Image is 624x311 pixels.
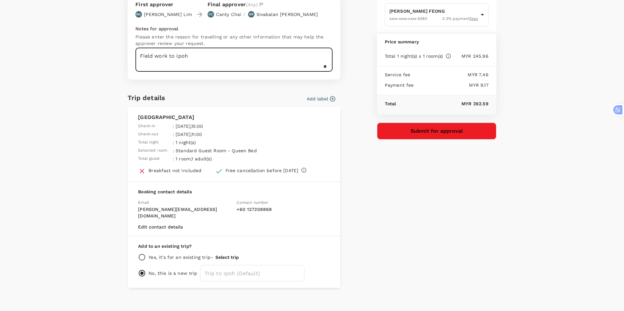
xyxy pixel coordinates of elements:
[148,270,197,276] p: No, this is a new trip
[470,16,478,21] u: fees
[237,200,268,205] span: Contact number
[135,34,333,47] p: Please enter the reason for travelling or any other information that may help the approver review...
[385,100,396,107] p: Total
[173,131,174,138] span: :
[138,123,155,129] span: Check-in
[307,96,335,102] button: Add label
[138,139,159,146] span: Total night
[138,131,158,138] span: Check-out
[385,53,443,59] p: Total 1 night(s) x 1 room(s)
[246,2,257,7] span: (Any)
[138,188,330,195] p: Booking contact details
[176,155,271,162] p: 1 room , 1 adult(s)
[301,167,307,173] svg: Full refund before 2025-09-27 00:00 Cancelation after 2025-09-27 00:00, cancelation fee of MYR 22...
[173,147,174,154] span: :
[257,11,318,18] p: Sivabalan [PERSON_NAME]
[176,123,271,129] p: [DATE] , 15:00
[176,131,271,138] p: [DATE] , 11:00
[138,200,149,205] span: Email
[442,16,478,22] span: 3.3 % payment
[385,71,411,78] p: Service fee
[138,147,167,154] span: Selected room
[216,11,242,18] p: Canty Chai
[414,82,489,88] p: MYR 9.17
[385,3,489,26] div: [PERSON_NAME] FEONGXXXX-XXXX-XXXX-63803.3% paymentfees
[136,12,141,17] p: WL
[411,71,489,78] p: MYR 7.46
[226,167,299,174] div: Free cancellation before [DATE]
[389,8,478,14] p: [PERSON_NAME] FEONG
[209,12,213,17] p: CC
[396,100,489,107] p: MYR 262.59
[138,243,330,249] p: Add to an existing trip?
[138,155,160,162] span: Total guest
[138,206,231,219] p: [PERSON_NAME][EMAIL_ADDRESS][DOMAIN_NAME]
[144,11,192,18] p: [PERSON_NAME] Lim
[243,11,245,18] p: /
[135,1,192,8] p: First approver
[138,224,183,230] button: Edit contact details
[385,38,489,45] p: Price summary
[173,139,174,146] span: :
[138,121,273,162] table: simple table
[208,1,257,8] p: Final approver
[173,123,174,129] span: :
[176,147,271,154] p: Standard Guest Room - Queen Bed
[138,113,330,121] p: [GEOGRAPHIC_DATA]
[215,255,239,260] button: Select trip
[135,48,333,72] textarea: Field work to Ipoh
[148,167,201,174] div: Breakfast not included
[385,82,414,88] p: Payment fee
[200,265,304,281] input: Trip to Ipoh (Default)
[249,12,253,17] p: SS
[176,139,271,146] p: 1 night(s)
[451,53,489,59] p: MYR 245.96
[389,16,427,21] span: XXXX-XXXX-XXXX-6380
[377,123,496,140] button: Submit for approval
[128,93,165,103] h6: Trip details
[237,206,330,213] p: + 60 127208868
[148,254,213,260] p: Yes, it's for an existing trip -
[173,155,174,162] span: :
[135,25,333,32] p: Notes for approval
